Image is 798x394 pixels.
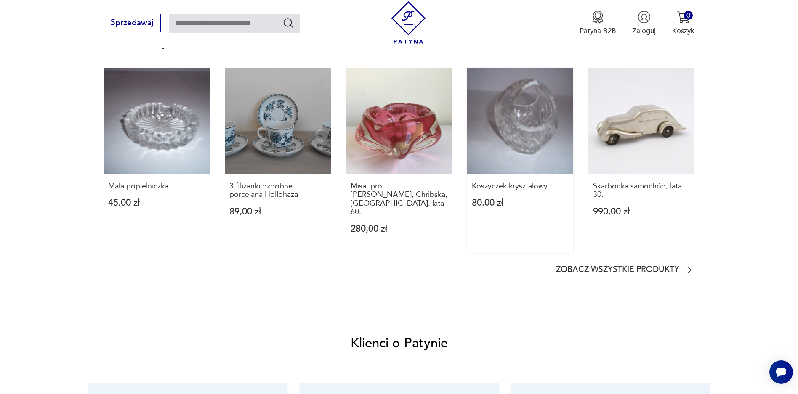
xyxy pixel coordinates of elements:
[467,68,573,253] a: Koszyczek kryształowyKoszyczek kryształowy80,00 zł
[225,68,331,253] a: 3 filiżanki ozdobne porcelana Hollohaza3 filiżanki ozdobne porcelana Hollohaza89,00 zł
[351,335,448,352] h2: Klienci o Patynie
[593,207,690,216] p: 990,00 zł
[632,26,656,36] p: Zaloguj
[580,26,616,36] p: Patyna B2B
[593,182,690,199] p: Skarbonka samochód, lata 30.
[672,11,694,36] button: 0Koszyk
[556,267,679,273] p: Zobacz wszystkie produkty
[387,1,430,44] img: Patyna - sklep z meblami i dekoracjami vintage
[580,11,616,36] button: Patyna B2B
[229,207,326,216] p: 89,00 zł
[346,68,452,253] a: Misa, proj. Josef Hospodka, Chribska, Czechy, lata 60.Misa, proj. [PERSON_NAME], Chribska, [GEOGR...
[580,11,616,36] a: Ikona medaluPatyna B2B
[677,11,690,24] img: Ikona koszyka
[351,182,447,217] p: Misa, proj. [PERSON_NAME], Chribska, [GEOGRAPHIC_DATA], lata 60.
[282,17,295,29] button: Szukaj
[638,11,651,24] img: Ikonka użytkownika
[672,26,694,36] p: Koszyk
[591,11,604,24] img: Ikona medalu
[104,14,160,32] button: Sprzedawaj
[684,11,693,20] div: 0
[472,198,569,207] p: 80,00 zł
[229,182,326,199] p: 3 filiżanki ozdobne porcelana Hollohaza
[632,11,656,36] button: Zaloguj
[108,198,205,207] p: 45,00 zł
[104,20,160,27] a: Sprzedawaj
[472,182,569,190] p: Koszyczek kryształowy
[351,225,447,233] p: 280,00 zł
[104,68,210,253] a: Mała popielniczkaMała popielniczka45,00 zł
[108,182,205,190] p: Mała popielniczka
[556,265,694,275] a: Zobacz wszystkie produkty
[769,360,793,384] iframe: Smartsupp widget button
[588,68,694,253] a: Skarbonka samochód, lata 30.Skarbonka samochód, lata 30.990,00 zł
